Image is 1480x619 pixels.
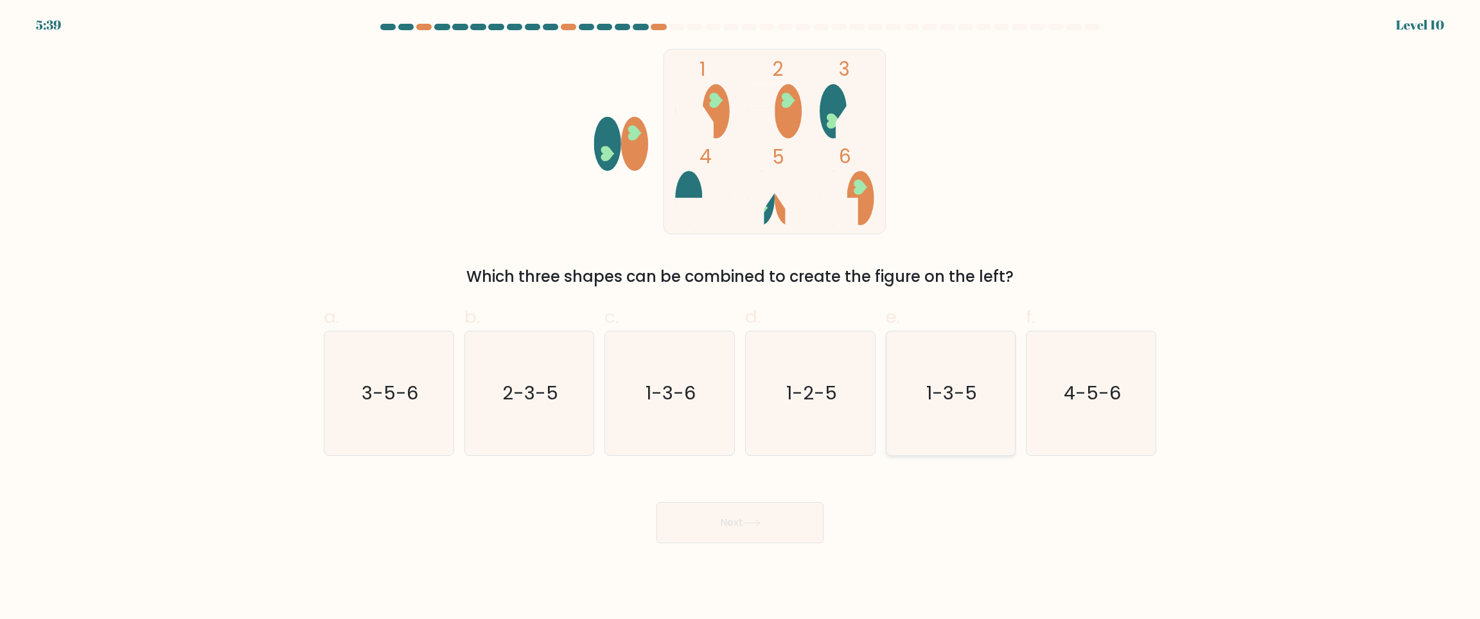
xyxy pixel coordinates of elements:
tspan: 3 [839,56,850,82]
text: 1-3-5 [926,380,977,406]
text: 4-5-6 [1064,380,1121,406]
text: 1-2-5 [786,380,837,406]
div: 5:39 [36,15,61,35]
button: Next [656,502,824,543]
tspan: 1 [700,56,706,82]
span: a. [324,304,339,329]
text: 1-3-6 [646,380,696,406]
span: c. [604,304,619,329]
span: d. [745,304,761,329]
text: 2-3-5 [502,380,558,406]
div: Level 10 [1396,15,1444,35]
span: b. [464,304,480,329]
tspan: 6 [839,143,851,170]
span: f. [1026,304,1035,329]
div: Which three shapes can be combined to create the figure on the left? [331,265,1149,288]
tspan: 5 [772,144,784,170]
tspan: 2 [772,56,783,82]
text: 3-5-6 [362,380,418,406]
tspan: 4 [700,143,712,170]
span: e. [886,304,900,329]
